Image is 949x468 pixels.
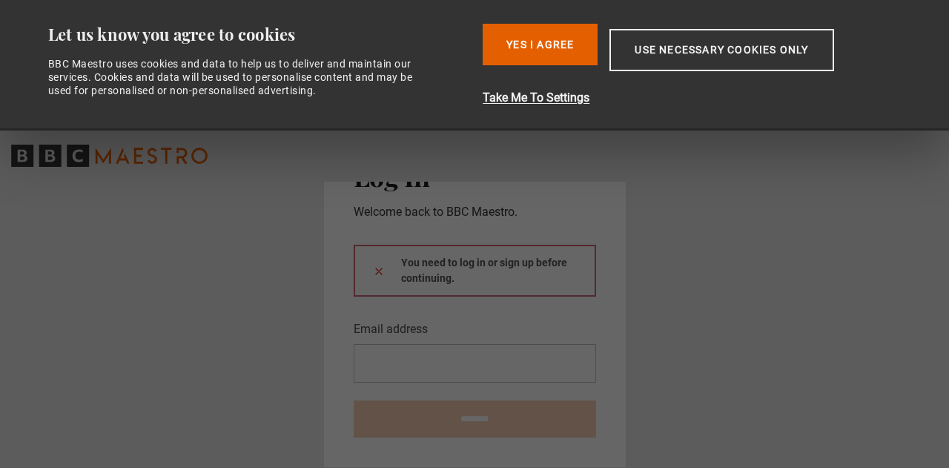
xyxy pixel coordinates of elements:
div: Let us know you agree to cookies [48,24,472,45]
button: Take Me To Settings [483,89,912,107]
div: BBC Maestro uses cookies and data to help us to deliver and maintain our services. Cookies and da... [48,57,429,98]
label: Email address [354,320,428,338]
p: Welcome back to BBC Maestro. [354,203,596,221]
div: You need to log in or sign up before continuing. [354,245,596,297]
h2: Log In [354,160,596,191]
button: Use necessary cookies only [609,29,833,71]
button: Yes I Agree [483,24,598,65]
svg: BBC Maestro [11,145,208,167]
